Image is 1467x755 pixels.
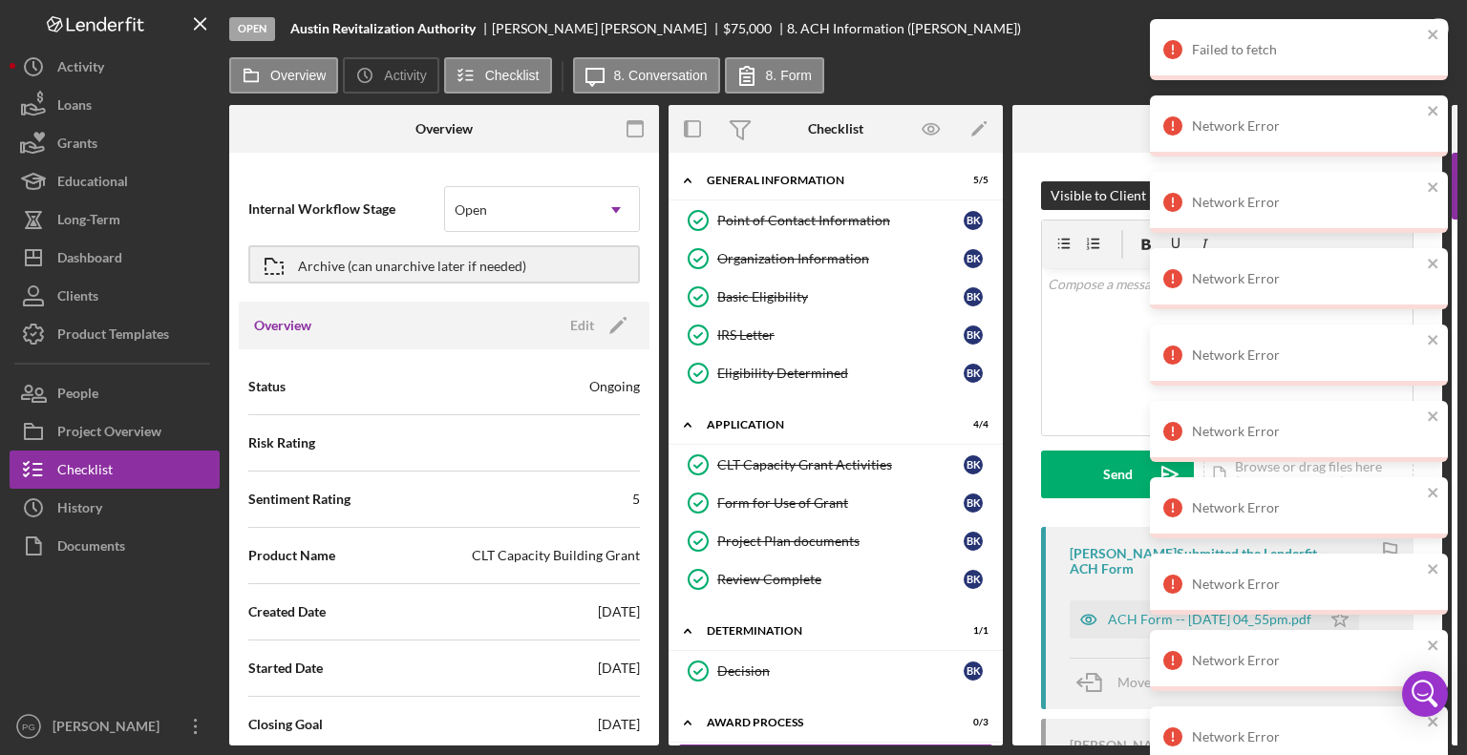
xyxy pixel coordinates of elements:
[10,239,220,277] button: Dashboard
[1192,500,1421,515] div: Network Error
[614,68,708,83] label: 8. Conversation
[1303,10,1457,48] button: Mark Complete
[707,625,941,637] div: Determination
[1070,738,1177,753] div: [PERSON_NAME]
[57,162,128,205] div: Educational
[1051,181,1146,210] div: Visible to Client
[1427,638,1440,656] button: close
[472,546,640,565] div: CLT Capacity Building Grant
[678,278,993,316] a: Basic EligibilityBK
[10,277,220,315] button: Clients
[1427,561,1440,579] button: close
[717,534,964,549] div: Project Plan documents
[248,602,326,621] span: Created Date
[57,86,92,129] div: Loans
[1103,451,1133,498] div: Send
[570,311,594,340] div: Edit
[707,419,941,430] div: Application
[678,484,993,522] a: Form for Use of GrantBK
[723,20,772,36] span: $75,000
[57,489,102,532] div: History
[678,316,993,354] a: IRS LetterBK
[1427,103,1440,121] button: close
[1192,42,1421,57] div: Failed to fetch
[964,287,983,306] div: B K
[725,57,824,94] button: 8. Form
[707,175,941,186] div: General Information
[57,239,122,282] div: Dashboard
[1427,714,1440,732] button: close
[717,251,964,266] div: Organization Information
[415,121,473,136] div: Overview
[589,377,640,396] div: Ongoing
[10,124,220,162] button: Grants
[270,68,326,83] label: Overview
[1427,27,1440,45] button: close
[598,602,640,621] div: [DATE]
[717,213,964,228] div: Point of Contact Information
[298,247,526,282] div: Archive (can unarchive later if needed)
[10,315,220,353] a: Product Templates
[964,325,983,345] div: B K
[1427,485,1440,503] button: close
[964,211,983,230] div: B K
[678,446,993,484] a: CLT Capacity Grant ActivitiesBK
[290,21,476,36] b: Austin Revitalization Authority
[1070,659,1242,706] button: Move Documents
[678,522,993,560] a: Project Plan documentsBK
[787,21,1021,36] div: 8. ACH Information ([PERSON_NAME])
[10,707,220,745] button: PG[PERSON_NAME]
[22,722,35,732] text: PG
[10,48,220,86] button: Activity
[1192,424,1421,439] div: Network Error
[248,490,351,509] span: Sentiment Rating
[57,277,98,320] div: Clients
[10,527,220,565] button: Documents
[559,311,634,340] button: Edit
[1427,256,1440,274] button: close
[954,717,989,728] div: 0 / 3
[954,625,989,637] div: 1 / 1
[248,715,323,734] span: Closing Goal
[678,560,993,598] a: Review CompleteBK
[229,57,338,94] button: Overview
[1192,577,1421,592] div: Network Error
[678,240,993,278] a: Organization InformationBK
[717,572,964,587] div: Review Complete
[964,532,983,551] div: B K
[57,451,113,493] div: Checklist
[964,455,983,474] div: B K
[1322,10,1414,48] div: Mark Complete
[10,162,220,200] button: Educational
[1427,179,1440,198] button: close
[1108,612,1311,627] div: ACH Form -- [DATE] 04_55pm.pdf
[1041,181,1156,210] button: Visible to Client
[1427,332,1440,350] button: close
[10,412,220,451] button: Project Overview
[455,202,487,218] div: Open
[444,57,552,94] button: Checklist
[248,377,286,396] span: Status
[248,546,335,565] span: Product Name
[632,490,640,509] div: 5
[10,86,220,124] button: Loans
[57,315,169,358] div: Product Templates
[964,661,983,681] div: B K
[964,364,983,383] div: B K
[1192,729,1421,745] div: Network Error
[964,570,983,589] div: B K
[10,374,220,412] button: People
[57,124,97,167] div: Grants
[10,200,220,239] a: Long-Term
[1192,195,1421,210] div: Network Error
[1192,653,1421,668] div: Network Error
[678,652,993,690] a: DecisionBK
[717,289,964,304] div: Basic Eligibility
